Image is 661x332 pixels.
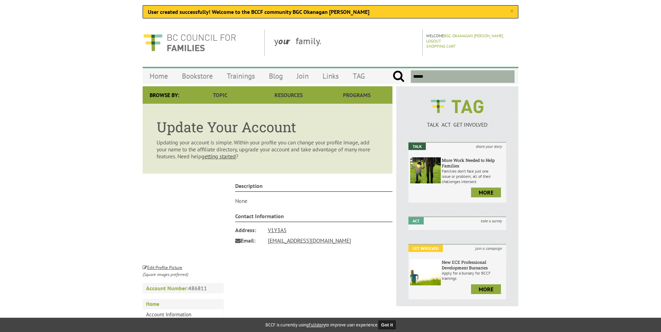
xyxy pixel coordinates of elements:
i: join a campaign [471,245,506,252]
a: more [471,188,501,197]
div: y family. [269,30,423,56]
h1: Update Your Account [157,118,379,136]
button: Got it [379,321,396,329]
em: Talk [408,143,426,150]
a: Topic [186,86,254,104]
a: Bookstore [175,68,220,84]
p: 486811 [143,283,224,293]
p: Families don’t face just one issue or problem; all of their challenges intersect. [442,168,504,184]
a: Trainings [220,68,262,84]
span: Address [235,225,263,235]
a: Join [290,68,316,84]
div: Browse By: [143,86,186,104]
a: Programs [323,86,391,104]
p: TALK ACT GET INVOLVED [408,121,506,128]
strong: Account Number: [146,285,188,292]
a: Home [143,68,175,84]
i: take a survey [477,217,506,224]
a: Logout [426,38,441,44]
img: BCCF's TAG Logo [426,93,488,120]
h6: New ECE Professional Development Bursaries [442,259,504,270]
input: Submit [392,70,405,83]
article: Updating your account is simple. Within your profile you can change your profile image, add your ... [143,104,392,174]
a: Blog [262,68,290,84]
i: share your story [472,143,506,150]
strong: our [278,35,296,47]
p: None [235,197,393,204]
a: Shopping Cart [426,44,456,49]
a: getting started [201,153,236,160]
h4: Description [235,182,393,192]
a: TAG [346,68,372,84]
a: Home [143,299,223,309]
a: Resources [254,86,322,104]
p: Apply for a bursary for BCCF trainings [442,270,504,281]
a: more [471,284,501,294]
a: × [510,8,513,15]
a: Links [316,68,346,84]
span: Email [235,235,263,246]
img: BC Council for FAMILIES [143,30,237,56]
a: [EMAIL_ADDRESS][DOMAIN_NAME] [268,237,351,244]
a: BGC Okanagan [PERSON_NAME] [444,33,503,38]
a: Fullstory [309,322,325,328]
p: Welcome [426,33,516,38]
h6: More Work Needed to Help Families [442,157,504,168]
a: Account Information [143,309,223,320]
a: V1Y3A5 [268,227,287,234]
i: (Square images preferred) [143,271,188,277]
h4: Contact Information [235,213,393,222]
div: User created successfully! Welcome to the BCCF community BGC Okanagan [PERSON_NAME] [143,5,518,18]
em: Get Involved [408,245,443,252]
small: Edit Profile Picture [143,264,182,270]
em: Act [408,217,424,224]
a: Edit Profile Picture [143,263,182,270]
a: TALK ACT GET INVOLVED [408,114,506,128]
